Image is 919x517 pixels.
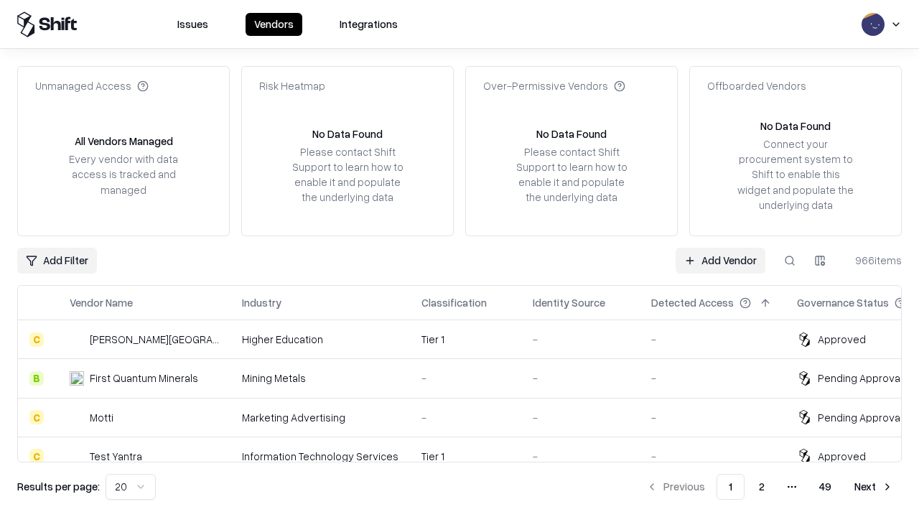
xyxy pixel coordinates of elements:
[818,332,866,347] div: Approved
[64,152,183,197] div: Every vendor with data access is tracked and managed
[259,78,325,93] div: Risk Heatmap
[421,371,510,386] div: -
[676,248,765,274] a: Add Vendor
[312,126,383,141] div: No Data Found
[651,410,774,425] div: -
[818,410,902,425] div: Pending Approval
[288,144,407,205] div: Please contact Shift Support to learn how to enable it and populate the underlying data
[169,13,217,36] button: Issues
[533,410,628,425] div: -
[17,479,100,494] p: Results per page:
[483,78,625,93] div: Over-Permissive Vendors
[421,410,510,425] div: -
[246,13,302,36] button: Vendors
[747,474,776,500] button: 2
[421,449,510,464] div: Tier 1
[844,253,902,268] div: 966 items
[638,474,902,500] nav: pagination
[421,332,510,347] div: Tier 1
[242,449,398,464] div: Information Technology Services
[533,332,628,347] div: -
[90,449,142,464] div: Test Yantra
[242,410,398,425] div: Marketing Advertising
[536,126,607,141] div: No Data Found
[90,371,198,386] div: First Quantum Minerals
[707,78,806,93] div: Offboarded Vendors
[651,332,774,347] div: -
[512,144,631,205] div: Please contact Shift Support to learn how to enable it and populate the underlying data
[651,371,774,386] div: -
[17,248,97,274] button: Add Filter
[242,295,281,310] div: Industry
[533,449,628,464] div: -
[846,474,902,500] button: Next
[242,371,398,386] div: Mining Metals
[90,332,219,347] div: [PERSON_NAME][GEOGRAPHIC_DATA]
[70,410,84,424] img: Motti
[29,410,44,424] div: C
[760,118,831,134] div: No Data Found
[35,78,149,93] div: Unmanaged Access
[70,332,84,347] img: Reichman University
[651,295,734,310] div: Detected Access
[29,449,44,463] div: C
[70,371,84,386] img: First Quantum Minerals
[736,136,855,213] div: Connect your procurement system to Shift to enable this widget and populate the underlying data
[421,295,487,310] div: Classification
[70,295,133,310] div: Vendor Name
[75,134,173,149] div: All Vendors Managed
[90,410,113,425] div: Motti
[651,449,774,464] div: -
[808,474,843,500] button: 49
[717,474,745,500] button: 1
[29,371,44,386] div: B
[818,449,866,464] div: Approved
[331,13,406,36] button: Integrations
[70,449,84,463] img: Test Yantra
[242,332,398,347] div: Higher Education
[818,371,902,386] div: Pending Approval
[533,371,628,386] div: -
[29,332,44,347] div: C
[533,295,605,310] div: Identity Source
[797,295,889,310] div: Governance Status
